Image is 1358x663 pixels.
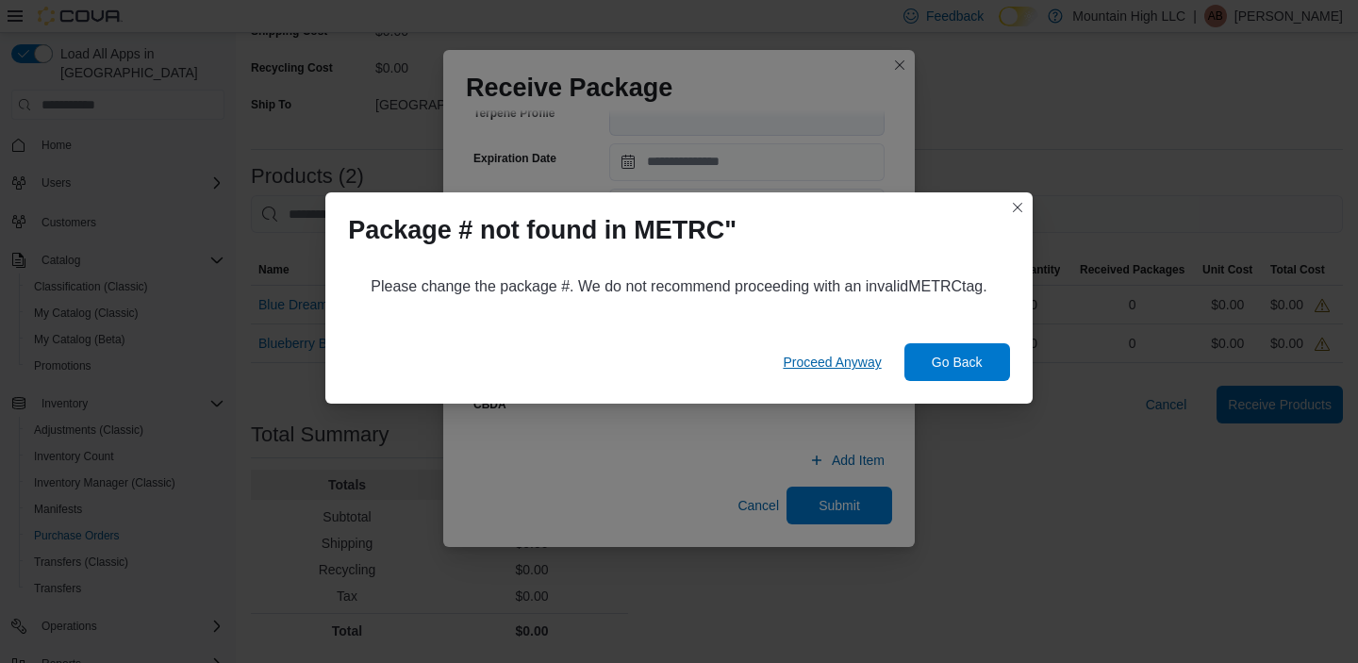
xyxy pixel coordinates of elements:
[371,275,986,298] p: Please change the package #. We do not recommend proceeding with an invalid METRC tag.
[1006,196,1029,219] button: Closes this modal window
[904,343,1010,381] button: Go Back
[783,353,881,372] span: Proceed Anyway
[348,215,737,245] h1: Package # not found in METRC"
[932,353,983,372] span: Go Back
[775,343,888,381] button: Proceed Anyway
